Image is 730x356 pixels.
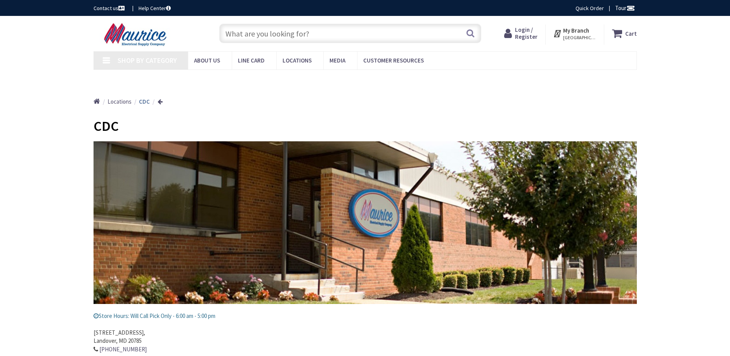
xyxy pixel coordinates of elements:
[238,57,265,64] span: Line Card
[576,4,604,12] a: Quick Order
[99,345,147,353] a: [PHONE_NUMBER]
[515,26,538,40] span: Login / Register
[94,141,637,304] img: Maurice.jpg
[94,117,119,135] span: CDC
[615,4,635,12] span: Tour
[139,98,150,105] strong: CDC
[504,26,538,40] a: Login / Register
[563,27,589,34] strong: My Branch
[118,56,177,65] span: Shop By Category
[108,98,132,105] span: Locations
[139,4,171,12] a: Help Center
[283,57,312,64] span: Locations
[94,23,179,47] img: Maurice Electrical Supply Company
[108,97,132,106] a: Locations
[94,320,637,354] address: [STREET_ADDRESS], Landover, MD 20785
[612,26,637,40] a: Cart
[194,57,220,64] span: About us
[219,24,481,43] input: What are you looking for?
[94,312,215,320] span: Store Hours: Will Call Pick Only - 6:00 am - 5:00 pm
[563,35,596,41] span: [GEOGRAPHIC_DATA], [GEOGRAPHIC_DATA]
[625,26,637,40] strong: Cart
[363,57,424,64] span: Customer Resources
[329,57,345,64] span: Media
[94,4,126,12] a: Contact us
